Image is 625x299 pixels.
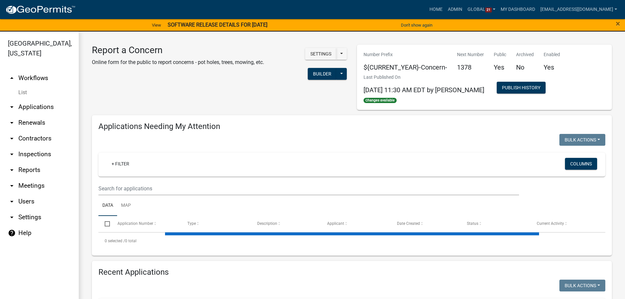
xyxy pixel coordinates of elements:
button: Publish History [497,82,546,94]
span: Date Created [397,221,420,226]
a: My Dashboard [498,3,538,16]
i: arrow_drop_down [8,166,16,174]
span: Type [187,221,196,226]
p: Next Number [457,51,484,58]
button: Settings [305,48,337,60]
h5: Yes [544,63,560,71]
i: arrow_drop_down [8,103,16,111]
i: arrow_drop_down [8,213,16,221]
span: Application Number [117,221,153,226]
datatable-header-cell: Date Created [391,216,461,232]
a: Data [98,195,117,216]
span: 0 selected / [105,239,125,243]
button: Bulk Actions [559,280,605,291]
strong: SOFTWARE RELEASE DETAILS FOR [DATE] [168,22,267,28]
h5: 1378 [457,63,484,71]
p: Enabled [544,51,560,58]
h3: Report a Concern [92,45,264,56]
p: Last Published On [364,74,484,81]
datatable-header-cell: Status [461,216,531,232]
p: Public [494,51,506,58]
p: Archived [516,51,534,58]
span: Changes available [364,98,397,103]
a: Admin [445,3,465,16]
h4: Recent Applications [98,267,605,277]
span: Current Activity [537,221,564,226]
a: Map [117,195,135,216]
i: arrow_drop_down [8,119,16,127]
h5: No [516,63,534,71]
wm-modal-confirm: Workflow Publish History [497,85,546,91]
p: Number Prefix [364,51,447,58]
input: Search for applications [98,182,519,195]
datatable-header-cell: Select [98,216,111,232]
span: Description [257,221,277,226]
i: help [8,229,16,237]
i: arrow_drop_down [8,198,16,205]
button: Don't show again [398,20,435,31]
div: 0 total [98,233,605,249]
span: Applicant [327,221,344,226]
i: arrow_drop_up [8,74,16,82]
i: arrow_drop_down [8,182,16,190]
span: Status [467,221,478,226]
a: Global21 [465,3,498,16]
datatable-header-cell: Description [251,216,321,232]
span: [DATE] 11:30 AM EDT by [PERSON_NAME] [364,86,484,94]
h5: ${CURRENT_YEAR}-Concern- [364,63,447,71]
h4: Applications Needing My Attention [98,122,605,131]
button: Columns [565,158,597,170]
datatable-header-cell: Type [181,216,251,232]
a: View [149,20,164,31]
a: + Filter [106,158,135,170]
i: arrow_drop_down [8,150,16,158]
p: Online form for the public to report concerns - pot holes, trees, mowing, etc. [92,58,264,66]
datatable-header-cell: Applicant [321,216,391,232]
button: Builder [308,68,337,80]
i: arrow_drop_down [8,135,16,142]
datatable-header-cell: Current Activity [531,216,600,232]
button: Bulk Actions [559,134,605,146]
button: Close [616,20,620,28]
a: Home [427,3,445,16]
a: [EMAIL_ADDRESS][DOMAIN_NAME] [538,3,620,16]
span: 21 [485,8,492,13]
h5: Yes [494,63,506,71]
span: × [616,19,620,28]
datatable-header-cell: Application Number [111,216,181,232]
